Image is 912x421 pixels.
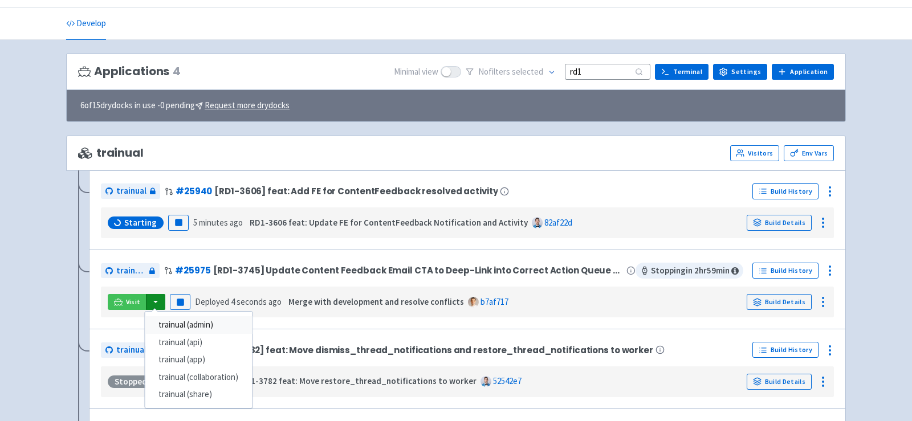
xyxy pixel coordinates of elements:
[126,297,141,306] span: Visit
[747,374,812,390] a: Build Details
[214,345,653,355] span: [RD1-3782] feat: Move dismiss_thread_notifications and restore_thread_notifications to worker
[66,8,106,40] a: Develop
[173,65,181,78] span: 4
[288,296,464,307] strong: Merge with development and resolve conflicts
[80,99,290,112] span: 6 of 15 drydocks in use - 0 pending
[493,375,522,386] a: 52542e7
[116,344,146,357] span: trainual
[636,263,743,279] span: Stopping in 2 hr 59 min
[752,342,819,358] a: Build History
[175,264,210,276] a: #25975
[772,64,834,80] a: Application
[124,217,157,228] span: Starting
[195,296,282,307] span: Deployed
[101,263,160,279] a: trainual
[193,217,243,228] time: 5 minutes ago
[145,334,252,351] a: trainual (api)
[78,65,181,78] h3: Applications
[78,146,144,160] span: trainual
[101,342,160,358] a: trainual
[116,264,146,277] span: trainual
[168,215,189,231] button: Pause
[213,265,625,275] span: [RD1-3745] Update Content Feedback Email CTA to Deep-Link into Correct Action Queue Tab
[565,64,650,79] input: Search...
[176,185,212,197] a: #25940
[544,217,572,228] a: 82af22d
[231,296,282,307] time: 4 seconds ago
[478,66,543,79] span: No filter s
[481,296,508,307] a: b7af717
[752,183,819,199] a: Build History
[730,145,779,161] a: Visitors
[394,66,438,79] span: Minimal view
[145,351,252,369] a: trainual (app)
[250,217,528,228] strong: RD1-3606 feat: Update FE for ContentFeedback Notification and Activity
[512,66,543,77] span: selected
[205,100,290,111] u: Request more drydocks
[747,294,812,310] a: Build Details
[116,185,146,198] span: trainual
[108,375,154,388] div: Stopped
[108,294,146,310] a: Visit
[784,145,834,161] a: Env Vars
[713,64,767,80] a: Settings
[145,369,252,386] a: trainual (collaboration)
[240,375,477,386] strong: RD1-3782 feat: Move restore_thread_notifications to worker
[101,183,160,199] a: trainual
[145,316,252,334] a: trainual (admin)
[170,294,190,310] button: Pause
[655,64,709,80] a: Terminal
[214,186,498,196] span: [RD1-3606] feat: Add FE for ContentFeedback resolved activity
[145,386,252,403] a: trainual (share)
[747,215,812,231] a: Build Details
[752,263,819,279] a: Build History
